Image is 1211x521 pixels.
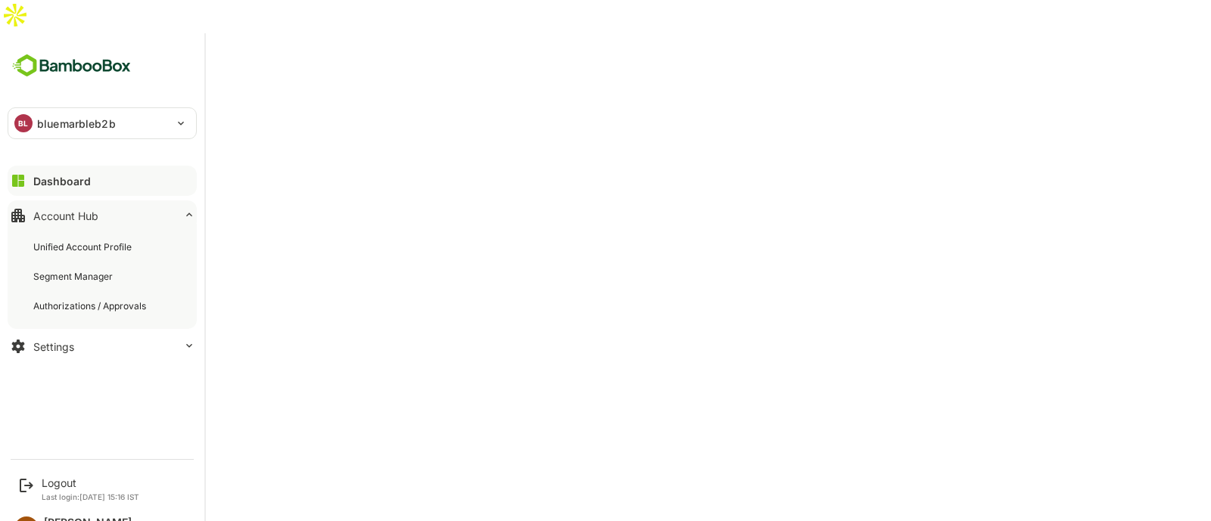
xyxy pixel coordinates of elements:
[33,270,116,283] div: Segment Manager
[8,108,196,138] div: BLbluemarbleb2b
[42,492,139,501] p: Last login: [DATE] 15:16 IST
[14,114,33,132] div: BL
[33,209,98,222] div: Account Hub
[33,299,149,312] div: Authorizations / Approvals
[33,175,91,188] div: Dashboard
[8,331,197,361] button: Settings
[33,240,135,253] div: Unified Account Profile
[8,51,135,80] img: BambooboxFullLogoMark.5f36c76dfaba33ec1ec1367b70bb1252.svg
[8,166,197,196] button: Dashboard
[42,476,139,489] div: Logout
[33,340,74,353] div: Settings
[37,116,116,132] p: bluemarbleb2b
[8,200,197,231] button: Account Hub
